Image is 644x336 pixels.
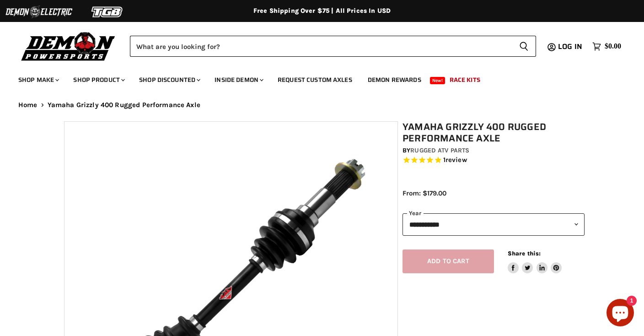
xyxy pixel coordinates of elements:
[512,36,536,57] button: Search
[11,70,64,89] a: Shop Make
[402,213,585,236] select: year
[271,70,359,89] a: Request Custom Axles
[11,67,619,89] ul: Main menu
[130,36,536,57] form: Product
[48,101,200,109] span: Yamaha Grizzly 400 Rugged Performance Axle
[430,77,445,84] span: New!
[73,3,142,21] img: TGB Logo 2
[132,70,206,89] a: Shop Discounted
[554,43,588,51] a: Log in
[361,70,428,89] a: Demon Rewards
[508,250,541,257] span: Share this:
[402,146,585,156] div: by
[5,3,73,21] img: Demon Electric Logo 2
[443,70,487,89] a: Race Kits
[443,156,467,164] span: 1 reviews
[18,101,38,109] a: Home
[208,70,269,89] a: Inside Demon
[402,189,446,197] span: From: $179.00
[445,156,467,164] span: review
[66,70,130,89] a: Shop Product
[402,121,585,144] h1: Yamaha Grizzly 400 Rugged Performance Axle
[130,36,512,57] input: Search
[588,40,626,53] a: $0.00
[402,156,585,165] span: Rated 5.0 out of 5 stars 1 reviews
[605,42,621,51] span: $0.00
[604,299,637,329] inbox-online-store-chat: Shopify online store chat
[508,249,562,274] aside: Share this:
[558,41,582,52] span: Log in
[410,146,469,154] a: Rugged ATV Parts
[18,30,118,62] img: Demon Powersports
